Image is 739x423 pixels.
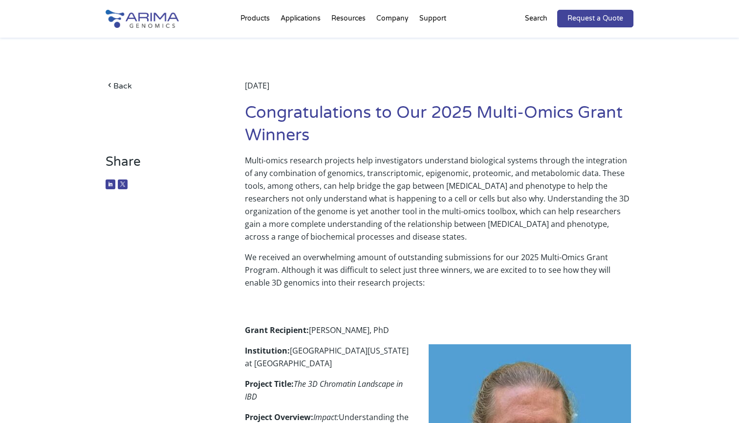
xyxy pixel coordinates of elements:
[245,325,309,335] strong: Grant Recipient:
[245,378,403,402] em: The 3D Chromatin Landscape in IBD
[245,102,633,154] h1: Congratulations to Our 2025 Multi-Omics Grant Winners
[313,412,339,423] em: Impact:
[525,12,547,25] p: Search
[245,154,633,251] p: Multi-omics research projects help investigators understand biological systems through the integr...
[245,412,313,423] strong: Project Overview:
[245,79,633,102] div: [DATE]
[106,79,216,92] a: Back
[245,345,290,356] strong: Institution:
[245,251,633,297] p: We received an overwhelming amount of outstanding submissions for our 2025 Multi-Omics Grant Prog...
[245,378,294,389] strong: Project Title:
[245,344,633,378] p: [GEOGRAPHIC_DATA][US_STATE] at [GEOGRAPHIC_DATA]
[557,10,633,27] a: Request a Quote
[106,154,216,177] h3: Share
[245,324,633,344] p: [PERSON_NAME], PhD
[106,10,179,28] img: Arima-Genomics-logo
